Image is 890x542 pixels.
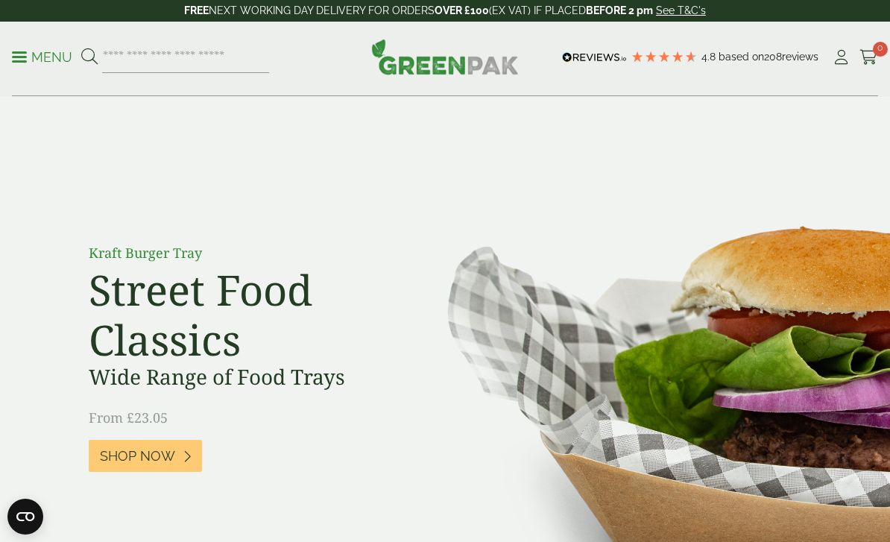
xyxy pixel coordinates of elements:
[656,4,706,16] a: See T&C's
[100,448,175,464] span: Shop Now
[12,48,72,66] p: Menu
[873,42,888,57] span: 0
[719,51,764,63] span: Based on
[89,440,202,472] a: Shop Now
[764,51,782,63] span: 208
[859,50,878,65] i: Cart
[859,46,878,69] a: 0
[89,243,424,263] p: Kraft Burger Tray
[832,50,850,65] i: My Account
[631,50,698,63] div: 4.79 Stars
[89,409,168,426] span: From £23.05
[12,48,72,63] a: Menu
[435,4,489,16] strong: OVER £100
[586,4,653,16] strong: BEFORE 2 pm
[562,52,627,63] img: REVIEWS.io
[89,365,424,390] h3: Wide Range of Food Trays
[184,4,209,16] strong: FREE
[371,39,519,75] img: GreenPak Supplies
[7,499,43,535] button: Open CMP widget
[782,51,818,63] span: reviews
[701,51,719,63] span: 4.8
[89,265,424,365] h2: Street Food Classics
